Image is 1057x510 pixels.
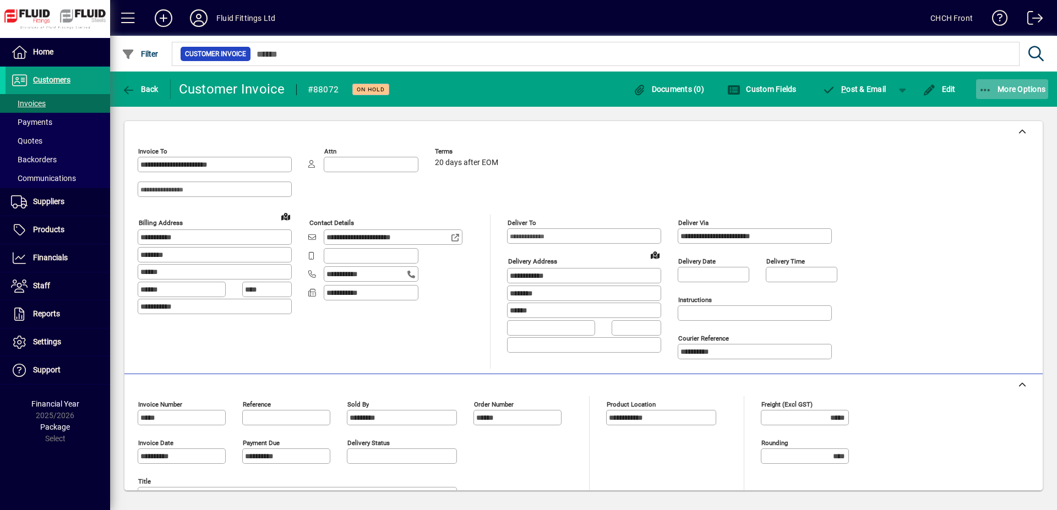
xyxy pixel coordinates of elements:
[474,401,514,408] mat-label: Order number
[678,219,709,227] mat-label: Deliver via
[324,147,336,155] mat-label: Attn
[33,309,60,318] span: Reports
[6,94,110,113] a: Invoices
[308,81,339,98] div: #88072
[761,439,788,447] mat-label: Rounding
[923,85,956,94] span: Edit
[33,281,50,290] span: Staff
[6,39,110,66] a: Home
[678,296,712,304] mat-label: Instructions
[724,79,799,99] button: Custom Fields
[33,225,64,234] span: Products
[841,85,846,94] span: P
[630,79,707,99] button: Documents (0)
[930,9,973,27] div: CHCH Front
[11,155,57,164] span: Backorders
[984,2,1008,38] a: Knowledge Base
[6,150,110,169] a: Backorders
[146,8,181,28] button: Add
[110,79,171,99] app-page-header-button: Back
[435,158,498,167] span: 20 days after EOM
[761,401,813,408] mat-label: Freight (excl GST)
[179,80,285,98] div: Customer Invoice
[33,47,53,56] span: Home
[6,244,110,272] a: Financials
[181,8,216,28] button: Profile
[347,439,390,447] mat-label: Delivery status
[119,79,161,99] button: Back
[646,246,664,264] a: View on map
[357,86,385,93] span: On hold
[33,337,61,346] span: Settings
[216,9,275,27] div: Fluid Fittings Ltd
[122,50,159,58] span: Filter
[33,197,64,206] span: Suppliers
[822,85,886,94] span: ost & Email
[817,79,892,99] button: Post & Email
[6,169,110,188] a: Communications
[766,257,805,265] mat-label: Delivery time
[979,85,1046,94] span: More Options
[678,257,716,265] mat-label: Delivery date
[6,300,110,328] a: Reports
[243,439,280,447] mat-label: Payment due
[6,357,110,384] a: Support
[678,334,729,342] mat-label: Courier Reference
[138,147,167,155] mat-label: Invoice To
[727,85,797,94] span: Custom Fields
[6,113,110,131] a: Payments
[633,85,704,94] span: Documents (0)
[6,328,110,356] a: Settings
[6,216,110,244] a: Products
[607,401,656,408] mat-label: Product location
[11,136,42,145] span: Quotes
[6,272,110,300] a: Staff
[40,423,70,431] span: Package
[11,99,46,108] span: Invoices
[185,48,246,59] span: Customer Invoice
[6,131,110,150] a: Quotes
[138,401,182,408] mat-label: Invoice number
[33,75,70,84] span: Customers
[119,44,161,64] button: Filter
[347,401,369,408] mat-label: Sold by
[6,188,110,216] a: Suppliers
[138,478,151,485] mat-label: Title
[435,148,501,155] span: Terms
[277,207,295,225] a: View on map
[11,174,76,183] span: Communications
[122,85,159,94] span: Back
[243,401,271,408] mat-label: Reference
[920,79,958,99] button: Edit
[31,399,79,408] span: Financial Year
[976,79,1049,99] button: More Options
[508,219,536,227] mat-label: Deliver To
[11,118,52,127] span: Payments
[1019,2,1043,38] a: Logout
[33,253,68,262] span: Financials
[33,365,61,374] span: Support
[138,439,173,447] mat-label: Invoice date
